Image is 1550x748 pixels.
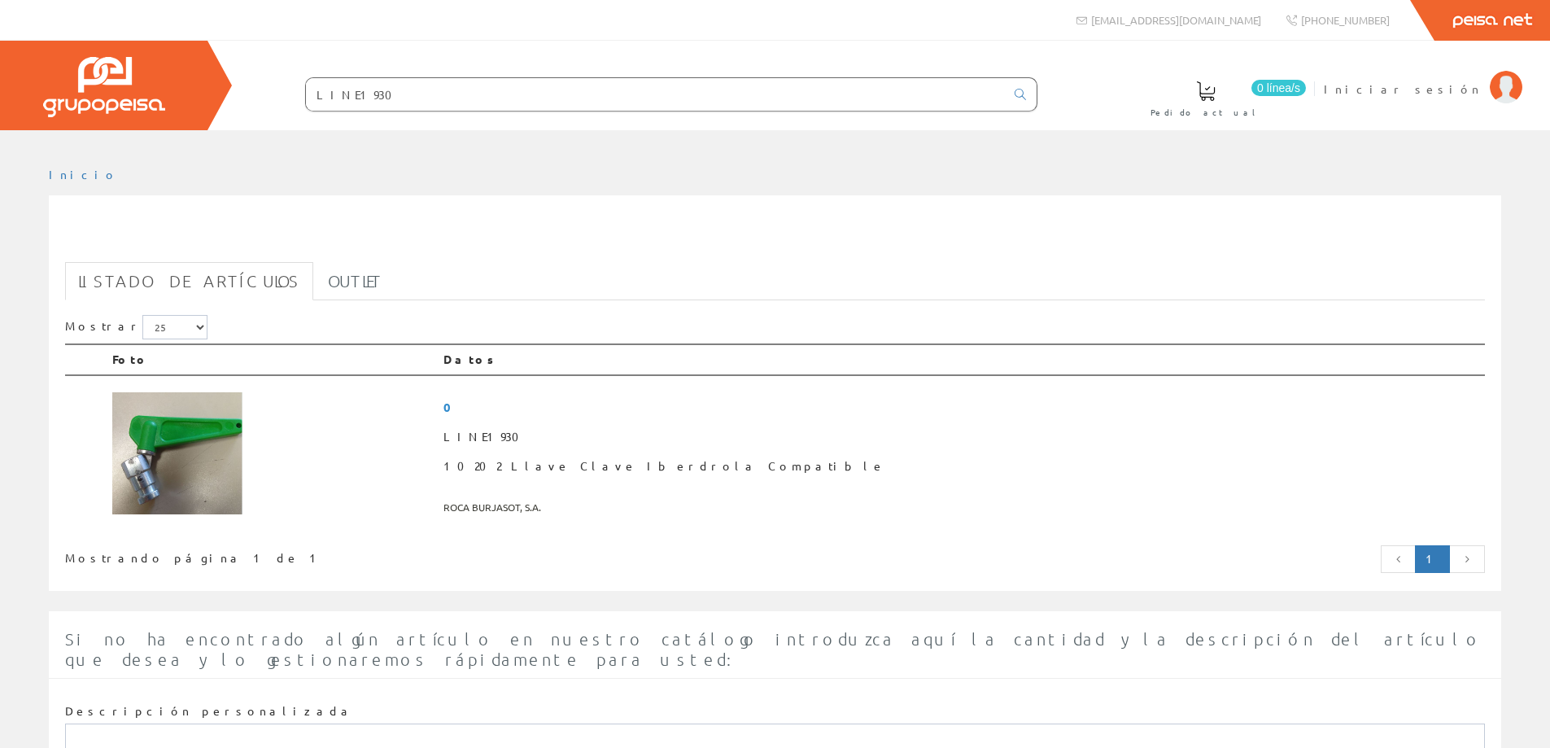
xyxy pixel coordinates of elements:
[43,57,165,117] img: Grupo Peisa
[1415,545,1450,573] a: Página actual
[315,262,395,300] a: Outlet
[49,167,118,182] a: Inicio
[443,422,1478,452] span: LINE1930
[306,78,1005,111] input: Buscar ...
[443,392,1478,422] span: 0
[65,221,1485,254] h1: LINE1930
[1251,80,1306,96] span: 0 línea/s
[142,315,207,339] select: Mostrar
[437,344,1485,375] th: Datos
[65,315,207,339] label: Mostrar
[65,703,354,720] label: Descripción personalizada
[112,392,242,514] img: Foto artículo 10202 Llave Clave Iberdrola Compatible (160.40925266904x150)
[1381,545,1417,573] a: Página anterior
[65,262,313,300] a: Listado de artículos
[1324,81,1482,97] span: Iniciar sesión
[1449,545,1485,573] a: Página siguiente
[443,452,1478,481] span: 10202 Llave Clave Iberdrola Compatible
[1150,104,1261,120] span: Pedido actual
[1091,13,1261,27] span: [EMAIL_ADDRESS][DOMAIN_NAME]
[1301,13,1390,27] span: [PHONE_NUMBER]
[65,544,643,566] div: Mostrando página 1 de 1
[1324,68,1522,83] a: Iniciar sesión
[443,494,1478,521] span: ROCA BURJASOT, S.A.
[106,344,437,375] th: Foto
[65,629,1482,669] span: Si no ha encontrado algún artículo en nuestro catálogo introduzca aquí la cantidad y la descripci...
